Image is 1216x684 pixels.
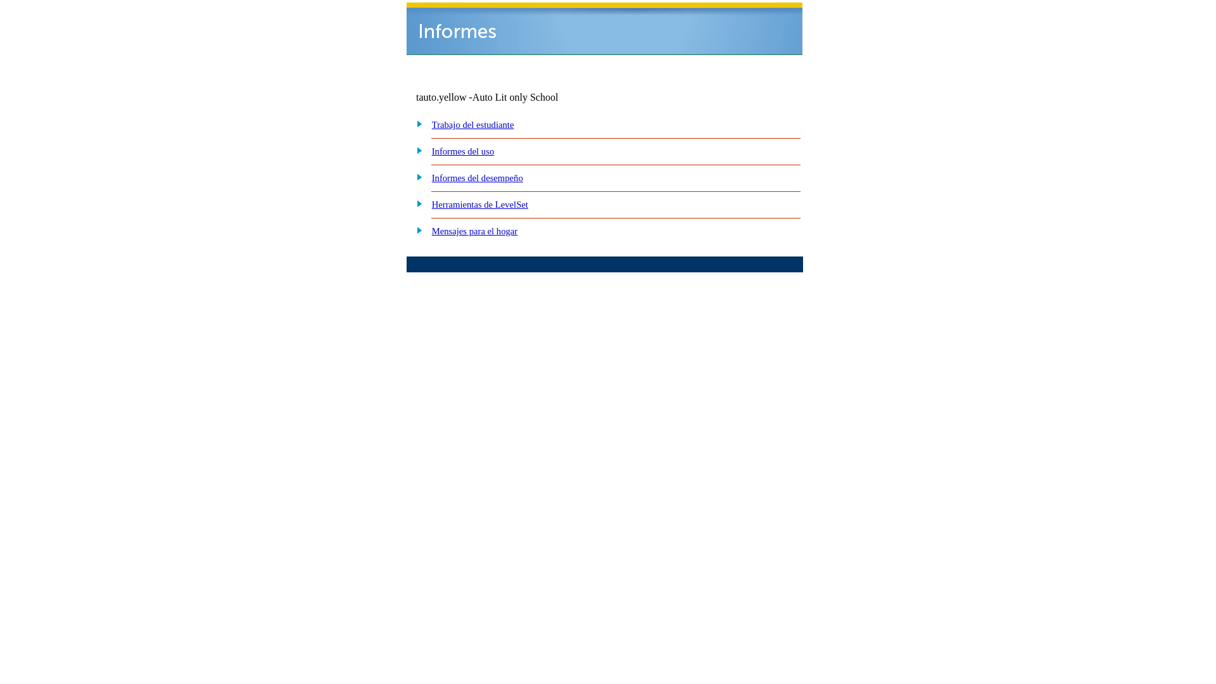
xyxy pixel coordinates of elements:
[410,224,423,236] img: plus.gif
[416,92,649,103] td: tauto.yellow -
[472,92,559,103] nobr: Auto Lit only School
[432,146,495,156] a: Informes del uso
[410,144,423,156] img: plus.gif
[410,118,423,129] img: plus.gif
[432,199,528,210] a: Herramientas de LevelSet
[432,120,514,130] a: Trabajo del estudiante
[410,171,423,182] img: plus.gif
[432,173,523,183] a: Informes del desempeño
[407,3,802,55] img: header
[432,226,518,236] a: Mensajes para el hogar
[410,198,423,209] img: plus.gif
